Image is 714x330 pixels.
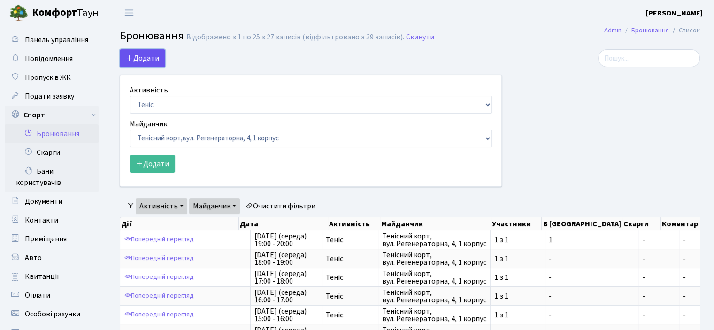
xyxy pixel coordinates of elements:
span: - [642,274,675,281]
span: Приміщення [25,234,67,244]
span: [DATE] (середа) 17:00 - 18:00 [254,270,318,285]
a: Авто [5,248,99,267]
span: - [683,291,686,301]
th: В [GEOGRAPHIC_DATA] [542,217,622,230]
a: Контакти [5,211,99,230]
a: Пропуск в ЖК [5,68,99,87]
span: Оплати [25,290,50,300]
span: Тенісний корт, вул. Регенераторна, 4, 1 корпус [382,251,486,266]
span: - [642,255,675,262]
a: Бронювання [5,124,99,143]
a: [PERSON_NAME] [646,8,703,19]
th: Активність [328,217,380,230]
th: Дата [239,217,328,230]
a: Попередній перегляд [122,289,196,303]
a: Повідомлення [5,49,99,68]
th: Коментар [661,217,709,230]
b: [PERSON_NAME] [646,8,703,18]
span: Пропуск в ЖК [25,72,71,83]
a: Особові рахунки [5,305,99,323]
span: Документи [25,196,62,207]
input: Пошук... [598,49,700,67]
li: Список [669,25,700,36]
span: Тенісний корт, вул. Регенераторна, 4, 1 корпус [382,232,486,247]
span: [DATE] (середа) 19:00 - 20:00 [254,232,318,247]
span: - [549,274,634,281]
a: Очистити фільтри [242,198,319,214]
span: Панель управління [25,35,88,45]
label: Активність [130,84,168,96]
span: 1 з 1 [494,255,541,262]
span: Квитанції [25,271,59,282]
span: - [642,311,675,319]
a: Спорт [5,106,99,124]
a: Скинути [406,33,434,42]
label: Майданчик [130,118,167,130]
span: Повідомлення [25,54,73,64]
span: 1 з 1 [494,311,541,319]
span: [DATE] (середа) 15:00 - 16:00 [254,307,318,322]
a: Бронювання [631,25,669,35]
span: 1 [549,236,634,244]
img: logo.png [9,4,28,23]
span: Тенісний корт, вул. Регенераторна, 4, 1 корпус [382,289,486,304]
a: Попередній перегляд [122,232,196,247]
button: Переключити навігацію [117,5,141,21]
a: Попередній перегляд [122,270,196,284]
a: Квитанції [5,267,99,286]
span: - [683,235,686,245]
a: Активність [136,198,187,214]
span: - [683,253,686,264]
span: Теніс [326,311,374,319]
button: Додати [120,49,165,67]
th: Дії [120,217,239,230]
span: Тенісний корт, вул. Регенераторна, 4, 1 корпус [382,307,486,322]
a: Попередній перегляд [122,307,196,322]
span: Контакти [25,215,58,225]
a: Подати заявку [5,87,99,106]
span: 1 з 1 [494,236,541,244]
a: Скарги [5,143,99,162]
span: Таун [32,5,99,21]
span: Тенісний корт, вул. Регенераторна, 4, 1 корпус [382,270,486,285]
span: - [642,236,675,244]
span: - [549,311,634,319]
a: Бани користувачів [5,162,99,192]
b: Комфорт [32,5,77,20]
th: Участники [491,217,542,230]
th: Майданчик [380,217,491,230]
a: Приміщення [5,230,99,248]
span: [DATE] (середа) 18:00 - 19:00 [254,251,318,266]
a: Admin [604,25,622,35]
a: Панель управління [5,31,99,49]
nav: breadcrumb [590,21,714,40]
button: Додати [130,155,175,173]
span: Теніс [326,236,374,244]
span: Особові рахунки [25,309,80,319]
span: - [549,255,634,262]
span: - [683,272,686,283]
span: 1 з 1 [494,274,541,281]
a: Документи [5,192,99,211]
span: - [683,310,686,320]
a: Майданчик [189,198,240,214]
span: Авто [25,253,42,263]
span: Теніс [326,274,374,281]
a: Оплати [5,286,99,305]
span: Теніс [326,292,374,300]
span: [DATE] (середа) 16:00 - 17:00 [254,289,318,304]
span: 1 з 1 [494,292,541,300]
span: Теніс [326,255,374,262]
th: Скарги [622,217,660,230]
span: - [642,292,675,300]
span: - [549,292,634,300]
a: Попередній перегляд [122,251,196,266]
div: Відображено з 1 по 25 з 27 записів (відфільтровано з 39 записів). [186,33,404,42]
span: Подати заявку [25,91,74,101]
span: Бронювання [120,28,184,44]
